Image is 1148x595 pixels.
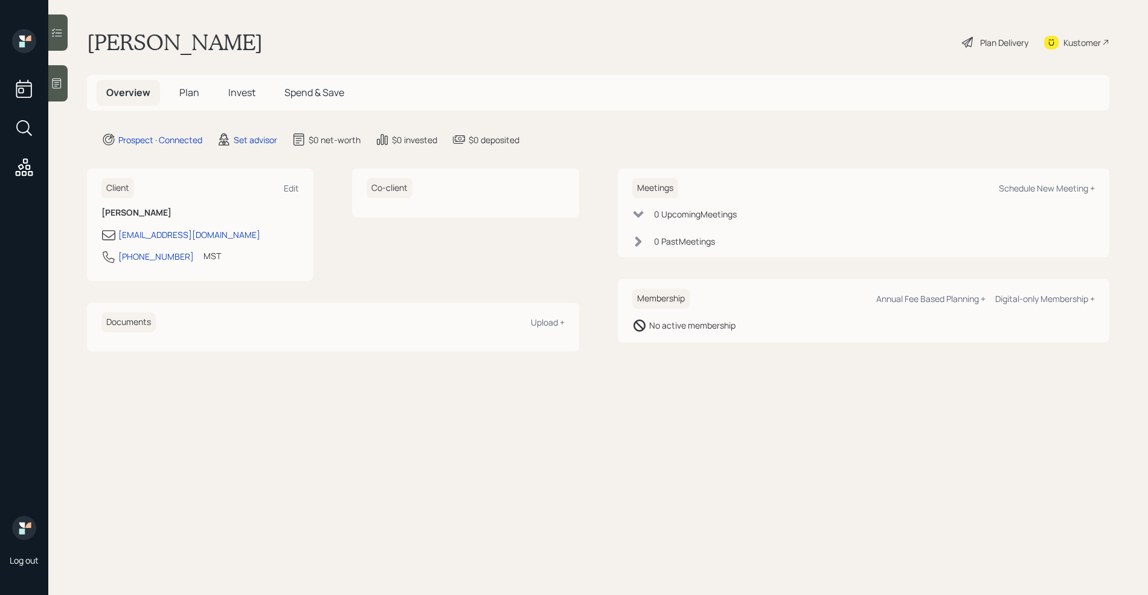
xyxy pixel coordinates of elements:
[12,516,36,540] img: retirable_logo.png
[654,235,715,248] div: 0 Past Meeting s
[649,319,736,332] div: No active membership
[309,133,361,146] div: $0 net-worth
[284,182,299,194] div: Edit
[106,86,150,99] span: Overview
[204,249,221,262] div: MST
[654,208,737,220] div: 0 Upcoming Meeting s
[228,86,255,99] span: Invest
[392,133,437,146] div: $0 invested
[367,178,412,198] h6: Co-client
[118,250,194,263] div: [PHONE_NUMBER]
[876,293,986,304] div: Annual Fee Based Planning +
[999,182,1095,194] div: Schedule New Meeting +
[234,133,277,146] div: Set advisor
[118,228,260,241] div: [EMAIL_ADDRESS][DOMAIN_NAME]
[632,178,678,198] h6: Meetings
[469,133,519,146] div: $0 deposited
[980,36,1028,49] div: Plan Delivery
[101,178,134,198] h6: Client
[1063,36,1101,49] div: Kustomer
[179,86,199,99] span: Plan
[101,312,156,332] h6: Documents
[87,29,263,56] h1: [PERSON_NAME]
[531,317,565,328] div: Upload +
[995,293,1095,304] div: Digital-only Membership +
[284,86,344,99] span: Spend & Save
[101,208,299,218] h6: [PERSON_NAME]
[118,133,202,146] div: Prospect · Connected
[10,555,39,566] div: Log out
[632,289,690,309] h6: Membership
